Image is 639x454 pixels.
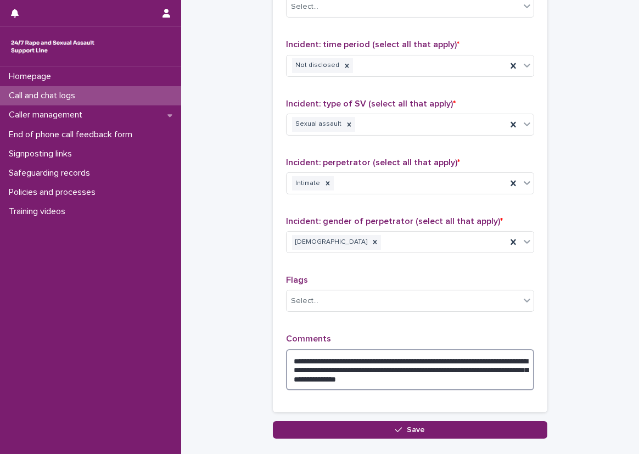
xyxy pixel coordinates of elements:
span: Flags [286,276,308,284]
div: Not disclosed [292,58,341,73]
p: Caller management [4,110,91,120]
p: Training videos [4,206,74,217]
div: Sexual assault [292,117,343,132]
div: Select... [291,1,318,13]
span: Incident: type of SV (select all that apply) [286,99,456,108]
div: Intimate [292,176,322,191]
span: Incident: perpetrator (select all that apply) [286,158,460,167]
p: Homepage [4,71,60,82]
div: [DEMOGRAPHIC_DATA] [292,235,369,250]
span: Incident: gender of perpetrator (select all that apply) [286,217,503,226]
span: Save [407,426,425,434]
button: Save [273,421,547,439]
div: Select... [291,295,318,307]
p: End of phone call feedback form [4,130,141,140]
p: Policies and processes [4,187,104,198]
p: Safeguarding records [4,168,99,178]
span: Incident: time period (select all that apply) [286,40,459,49]
p: Call and chat logs [4,91,84,101]
p: Signposting links [4,149,81,159]
span: Comments [286,334,331,343]
img: rhQMoQhaT3yELyF149Cw [9,36,97,58]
